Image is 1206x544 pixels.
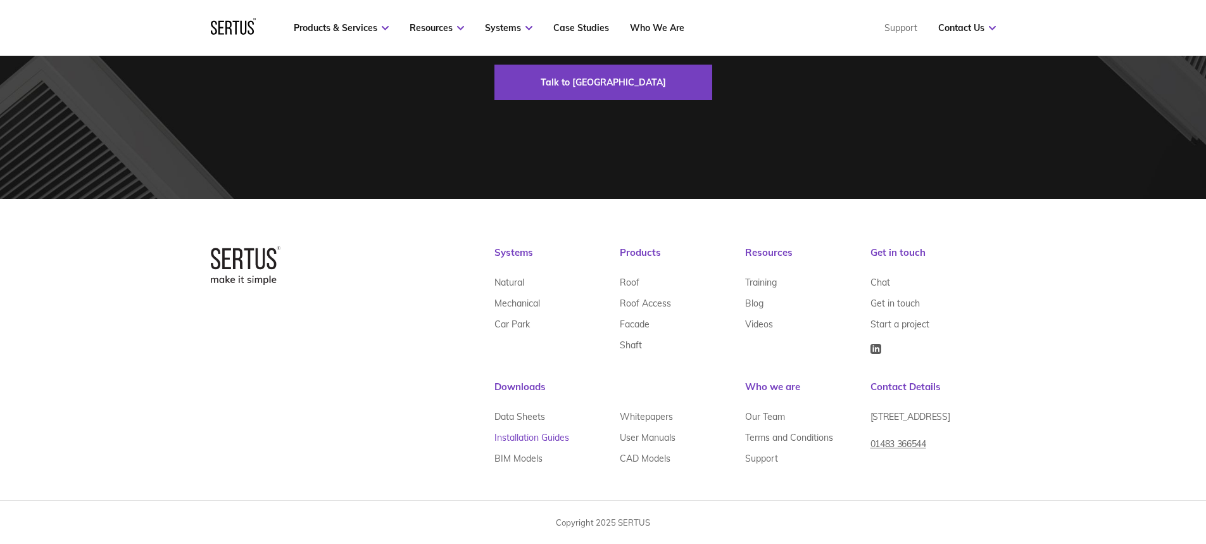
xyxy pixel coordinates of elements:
a: Facade [620,313,650,334]
div: Downloads [494,381,745,406]
a: Installation Guides [494,427,569,448]
a: User Manuals [620,427,675,448]
div: Resources [745,246,870,272]
a: Car Park [494,313,530,334]
a: Who We Are [630,22,684,34]
div: Who we are [745,381,870,406]
div: Systems [494,246,620,272]
a: Talk to [GEOGRAPHIC_DATA] [494,65,712,100]
a: Shaft [620,334,642,355]
a: Training [745,272,777,293]
a: Case Studies [553,22,609,34]
div: Products [620,246,745,272]
a: Terms and Conditions [745,427,833,448]
a: Products & Services [294,22,389,34]
img: logo-box-2bec1e6d7ed5feb70a4f09a85fa1bbdd.png [211,246,280,284]
a: Chat [870,272,890,293]
a: CAD Models [620,448,670,469]
a: Our Team [745,406,785,427]
iframe: Chat Widget [978,397,1206,544]
a: Data Sheets [494,406,545,427]
a: Videos [745,313,773,334]
a: Systems [485,22,532,34]
a: Support [884,22,917,34]
a: Mechanical [494,293,540,313]
a: Whitepapers [620,406,673,427]
a: 01483 366544 [870,433,926,464]
img: Icon [870,344,881,354]
div: Get in touch [870,246,996,272]
a: Roof [620,272,639,293]
a: BIM Models [494,448,543,469]
a: Get in touch [870,293,920,313]
span: [STREET_ADDRESS] [870,411,950,422]
div: Contact Details [870,381,996,406]
a: Roof Access [620,293,671,313]
a: Contact Us [938,22,996,34]
a: Natural [494,272,524,293]
a: Resources [410,22,464,34]
a: Blog [745,293,763,313]
a: Start a project [870,313,929,334]
a: Support [745,448,778,469]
